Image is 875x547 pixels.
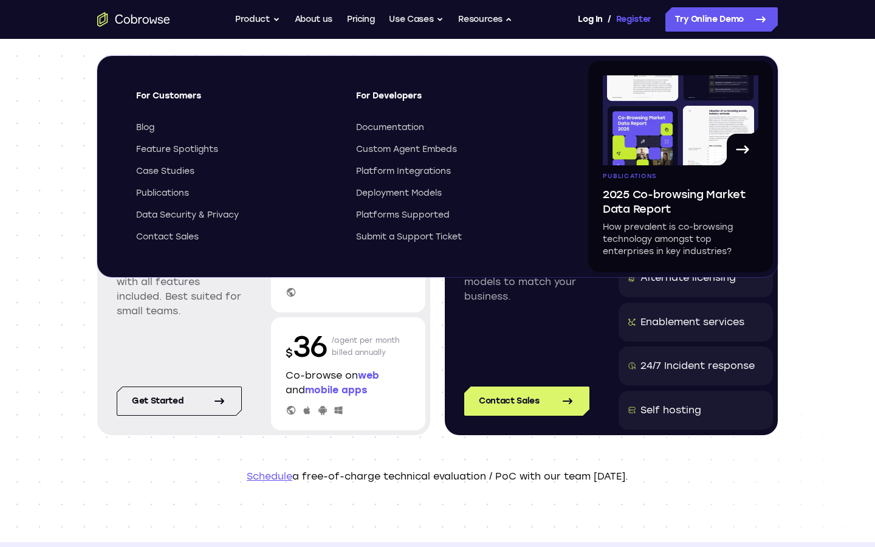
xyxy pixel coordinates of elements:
p: How prevalent is co-browsing technology amongst top enterprises in key industries? [603,221,758,258]
span: Feature Spotlights [136,143,218,156]
a: Get started [117,387,242,416]
span: Publications [603,173,656,180]
button: Product [235,7,280,32]
a: Go to the home page [97,12,170,27]
a: Publications [136,187,334,199]
button: Resources [458,7,513,32]
p: Co-browse on and [286,368,411,397]
span: Custom Agent Embeds [356,143,457,156]
a: Contact Sales [464,387,589,416]
span: For Developers [356,90,554,112]
a: Try Online Demo [665,7,778,32]
a: Documentation [356,122,554,134]
a: Log In [578,7,602,32]
button: Use Cases [389,7,444,32]
p: a free-of-charge technical evaluation / PoC with our team [DATE]. [97,469,778,484]
span: Submit a Support Ticket [356,231,462,243]
p: 36 [286,327,327,366]
p: Simple per agent pricing with all features included. Best suited for small teams. [117,260,242,318]
p: Enterprise pricing models to match your business. [464,260,589,304]
a: Custom Agent Embeds [356,143,554,156]
span: / [608,12,611,27]
a: Contact Sales [136,231,334,243]
a: About us [295,7,332,32]
span: Blog [136,122,154,134]
p: /agent per month billed annually [332,327,400,366]
a: Deployment Models [356,187,554,199]
div: Enablement services [640,315,744,329]
span: Contact Sales [136,231,199,243]
span: mobile apps [305,384,367,396]
span: web [358,370,379,381]
span: Publications [136,187,189,199]
span: $ [286,346,293,360]
a: Case Studies [136,165,334,177]
a: Pricing [347,7,375,32]
img: A page from the browsing market ebook [603,75,758,165]
div: Alternate licensing [640,270,736,285]
span: Platform Integrations [356,165,451,177]
span: Deployment Models [356,187,442,199]
a: Schedule [247,470,292,482]
a: Platform Integrations [356,165,554,177]
a: Data Security & Privacy [136,209,334,221]
span: For Customers [136,90,334,112]
a: Feature Spotlights [136,143,334,156]
a: Register [616,7,651,32]
span: Platforms Supported [356,209,450,221]
div: Self hosting [640,403,701,418]
a: Blog [136,122,334,134]
span: Data Security & Privacy [136,209,239,221]
div: 24/7 Incident response [640,359,755,373]
a: Platforms Supported [356,209,554,221]
span: Documentation [356,122,424,134]
a: Submit a Support Ticket [356,231,554,243]
span: 2025 Co-browsing Market Data Report [603,187,758,216]
span: Case Studies [136,165,194,177]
